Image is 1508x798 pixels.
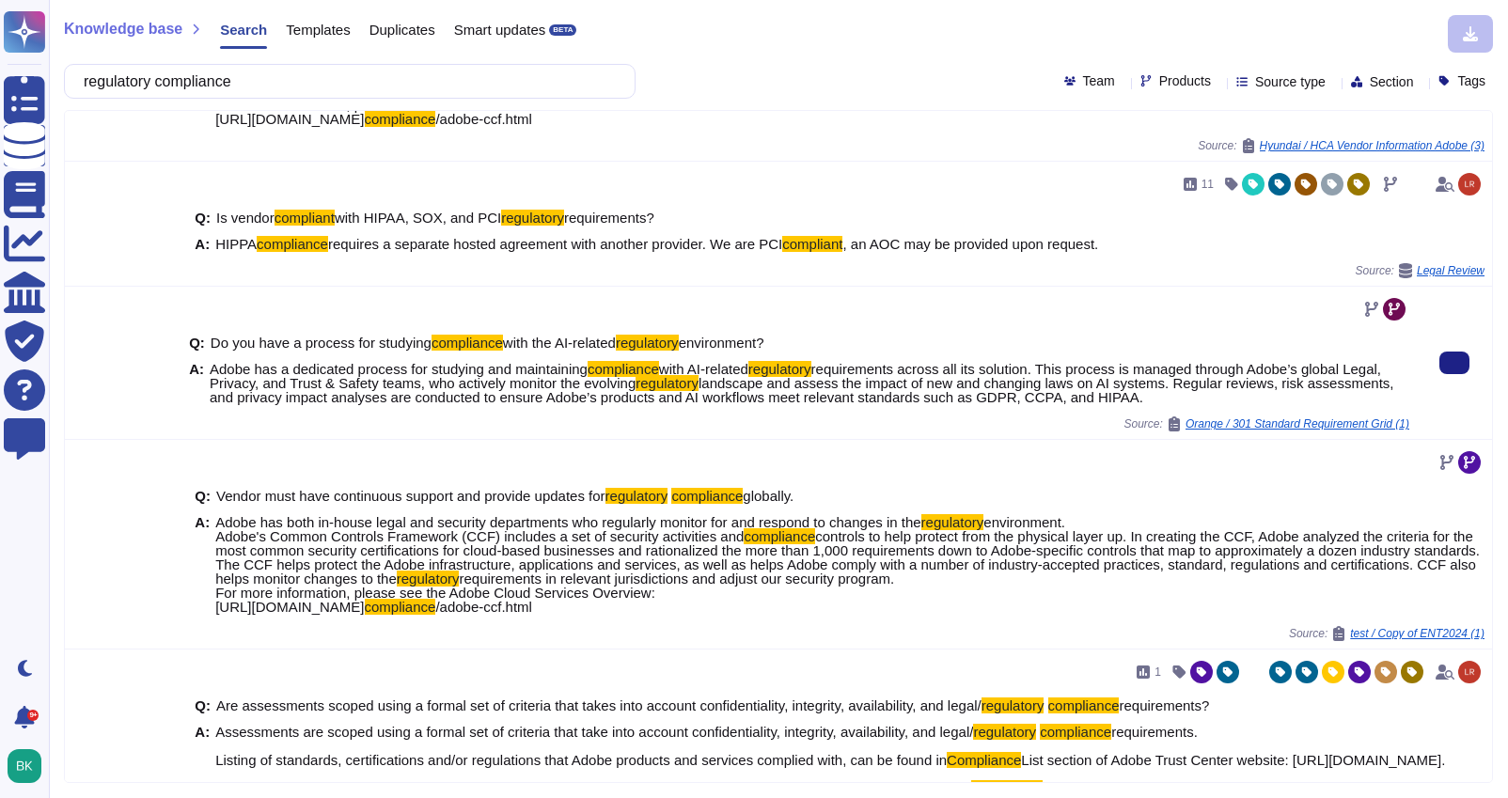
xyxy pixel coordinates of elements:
[195,237,210,251] b: A:
[982,697,1045,713] mark: regulatory
[921,514,984,530] mark: regulatory
[1198,138,1484,153] span: Source:
[195,725,210,795] b: A:
[215,528,1480,587] span: controls to help protect from the physical layer up. In creating the CCF, Adobe analyzed the crit...
[74,65,616,98] input: Search a question or template...
[1457,74,1485,87] span: Tags
[1119,697,1209,713] span: requirements?
[1260,140,1484,151] span: Hyundai / HCA Vendor Information Adobe (3)
[369,23,435,37] span: Duplicates
[1202,179,1214,190] span: 11
[211,335,432,351] span: Do you have a process for studying
[1048,697,1120,713] mark: compliance
[220,23,267,37] span: Search
[1289,626,1484,641] span: Source:
[1043,780,1120,796] span: frameworks.
[328,236,782,252] span: requires a separate hosted agreement with another provider. We are PCI
[397,571,460,587] mark: regulatory
[189,336,205,350] b: Q:
[1155,666,1161,678] span: 1
[27,710,39,721] div: 9+
[195,489,211,503] b: Q:
[432,335,503,351] mark: compliance
[1124,416,1409,431] span: Source:
[1350,628,1484,639] span: test / Copy of ENT2024 (1)
[1417,265,1484,276] span: Legal Review
[335,210,501,226] span: with HIPAA, SOX, and PCI
[365,111,436,127] mark: compliance
[782,236,842,252] mark: compliant
[671,488,743,504] mark: compliance
[636,375,699,391] mark: regulatory
[1083,74,1115,87] span: Team
[588,361,659,377] mark: compliance
[216,210,275,226] span: Is vendor
[679,335,764,351] span: environment?
[216,488,605,504] span: Vendor must have continuous support and provide updates for
[215,571,894,615] span: requirements in relevant jurisdictions and adjust our security program. For more information, ple...
[659,361,748,377] span: with AI-related
[210,361,1381,391] span: requirements across all its solution. This process is managed through Adobe’s global Legal, Priva...
[195,211,211,225] b: Q:
[210,361,588,377] span: Adobe has a dedicated process for studying and maintaining
[947,752,1021,768] mark: Compliance
[216,697,982,713] span: Are assessments scoped using a formal set of criteria that takes into account confidentiality, in...
[195,515,210,614] b: A:
[454,23,546,37] span: Smart updates
[275,210,335,226] mark: compliant
[215,236,257,252] span: HIPPA
[549,24,576,36] div: BETA
[210,375,1394,405] span: landscape and assess the impact of new and changing laws on AI systems. Regular reviews, risk ass...
[564,210,654,226] span: requirements?
[286,23,350,37] span: Templates
[605,488,668,504] mark: regulatory
[1458,661,1481,683] img: user
[435,111,532,127] span: /adobe-ccf.html
[257,236,328,252] mark: compliance
[1458,173,1481,196] img: user
[1356,263,1484,278] span: Source:
[195,698,211,712] b: Q:
[64,22,182,37] span: Knowledge base
[365,599,436,615] mark: compliance
[503,335,616,351] span: with the AI-related
[4,745,55,787] button: user
[8,749,41,783] img: user
[435,599,532,615] span: /adobe-ccf.html
[744,528,815,544] mark: compliance
[842,236,1098,252] span: , an AOC may be provided upon request.
[743,488,793,504] span: globally.
[189,362,204,404] b: A:
[1255,75,1326,88] span: Source type
[501,210,564,226] mark: regulatory
[748,361,811,377] mark: regulatory
[616,335,679,351] mark: regulatory
[971,780,1043,796] mark: compliance
[1370,75,1414,88] span: Section
[1159,74,1211,87] span: Products
[973,724,1036,740] mark: regulatory
[215,514,1065,544] span: environment. Adobe's Common Controls Framework (CCF) includes a set of security activities and
[1040,724,1111,740] mark: compliance
[1186,418,1409,430] span: Orange / 301 Standard Requirement Grid (1)
[215,724,973,740] span: Assessments are scoped using a formal set of criteria that take into account confidentiality, int...
[215,514,920,530] span: Adobe has both in-house legal and security departments who regularly monitor for and respond to c...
